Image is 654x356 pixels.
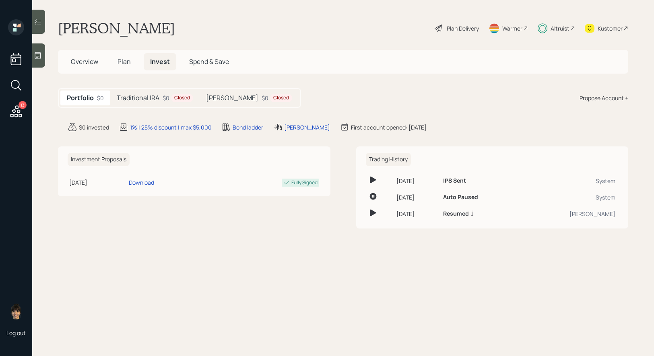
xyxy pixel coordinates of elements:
div: Warmer [502,24,522,33]
div: System [522,177,615,185]
div: [PERSON_NAME] [522,210,615,218]
div: Kustomer [598,24,623,33]
h5: [PERSON_NAME] [206,94,258,102]
span: Spend & Save [189,57,229,66]
span: Invest [150,57,170,66]
img: treva-nostdahl-headshot.png [8,303,24,319]
div: System [522,193,615,202]
div: [DATE] [396,193,437,202]
div: [DATE] [396,177,437,185]
div: $0 [262,94,292,102]
div: Download [129,178,154,187]
div: Log out [6,329,26,337]
div: $0 [163,94,193,102]
div: Propose Account + [580,94,628,102]
div: Closed [273,95,289,101]
h6: Investment Proposals [68,153,130,166]
span: Overview [71,57,98,66]
div: [PERSON_NAME] [284,123,330,132]
div: [DATE] [396,210,437,218]
h6: Auto Paused [443,194,478,201]
div: $0 invested [79,123,109,132]
h6: IPS Sent [443,177,466,184]
h6: Resumed [443,210,469,217]
div: Fully Signed [291,179,318,186]
h5: Traditional IRA [117,94,159,102]
div: 13 [19,101,27,109]
div: 1% | 25% discount | max $5,000 [130,123,212,132]
div: Altruist [551,24,569,33]
h1: [PERSON_NAME] [58,19,175,37]
h6: Trading History [366,153,411,166]
div: Bond ladder [233,123,263,132]
div: First account opened: [DATE] [351,123,427,132]
div: Closed [174,95,190,101]
div: [DATE] [69,178,126,187]
div: Plan Delivery [447,24,479,33]
div: $0 [97,94,104,102]
span: Plan [118,57,131,66]
h5: Portfolio [67,94,94,102]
